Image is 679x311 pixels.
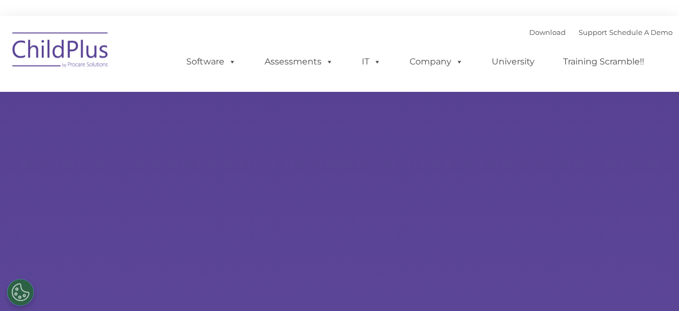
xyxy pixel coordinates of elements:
[529,28,566,37] a: Download
[351,51,392,73] a: IT
[529,28,673,37] font: |
[399,51,474,73] a: Company
[609,28,673,37] a: Schedule A Demo
[7,279,34,306] button: Cookies Settings
[7,25,114,78] img: ChildPlus by Procare Solutions
[552,51,655,73] a: Training Scramble!!
[579,28,607,37] a: Support
[176,51,247,73] a: Software
[254,51,344,73] a: Assessments
[481,51,545,73] a: University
